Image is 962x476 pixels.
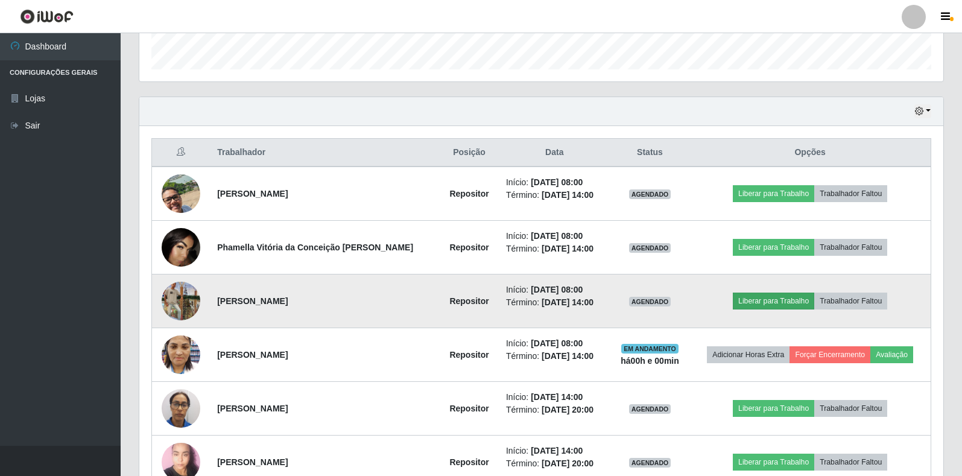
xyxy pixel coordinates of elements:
[531,392,583,402] time: [DATE] 14:00
[506,284,603,296] li: Início:
[531,285,583,294] time: [DATE] 08:00
[814,239,887,256] button: Trabalhador Faltou
[629,297,671,306] span: AGENDADO
[506,391,603,404] li: Início:
[542,190,593,200] time: [DATE] 14:00
[531,338,583,348] time: [DATE] 08:00
[531,446,583,455] time: [DATE] 14:00
[629,243,671,253] span: AGENDADO
[621,356,679,366] strong: há 00 h e 00 min
[870,346,913,363] button: Avaliação
[689,139,931,167] th: Opções
[629,404,671,414] span: AGENDADO
[506,350,603,363] li: Término:
[506,189,603,202] li: Término:
[733,293,814,309] button: Liberar para Trabalho
[449,296,489,306] strong: Repositor
[707,346,790,363] button: Adicionar Horas Extra
[733,454,814,471] button: Liberar para Trabalho
[814,293,887,309] button: Trabalhador Faltou
[162,267,200,335] img: 1749745311179.jpeg
[531,231,583,241] time: [DATE] 08:00
[814,454,887,471] button: Trabalhador Faltou
[506,457,603,470] li: Término:
[217,404,288,413] strong: [PERSON_NAME]
[162,159,200,228] img: 1744982443257.jpeg
[162,228,200,267] img: 1749149252498.jpeg
[542,459,593,468] time: [DATE] 20:00
[531,177,583,187] time: [DATE] 08:00
[217,350,288,360] strong: [PERSON_NAME]
[20,9,74,24] img: CoreUI Logo
[440,139,499,167] th: Posição
[542,244,593,253] time: [DATE] 14:00
[217,189,288,198] strong: [PERSON_NAME]
[449,404,489,413] strong: Repositor
[449,350,489,360] strong: Repositor
[733,239,814,256] button: Liberar para Trabalho
[217,243,413,252] strong: Phamella Vitória da Conceição [PERSON_NAME]
[733,400,814,417] button: Liberar para Trabalho
[449,457,489,467] strong: Repositor
[542,297,593,307] time: [DATE] 14:00
[506,445,603,457] li: Início:
[499,139,610,167] th: Data
[814,185,887,202] button: Trabalhador Faltou
[542,351,593,361] time: [DATE] 14:00
[733,185,814,202] button: Liberar para Trabalho
[217,457,288,467] strong: [PERSON_NAME]
[162,329,200,380] img: 1750959267222.jpeg
[449,243,489,252] strong: Repositor
[162,382,200,434] img: 1744637826389.jpeg
[506,296,603,309] li: Término:
[629,189,671,199] span: AGENDADO
[814,400,887,417] button: Trabalhador Faltou
[506,230,603,243] li: Início:
[542,405,593,414] time: [DATE] 20:00
[621,344,679,354] span: EM ANDAMENTO
[217,296,288,306] strong: [PERSON_NAME]
[506,337,603,350] li: Início:
[449,189,489,198] strong: Repositor
[506,243,603,255] li: Término:
[210,139,440,167] th: Trabalhador
[790,346,870,363] button: Forçar Encerramento
[629,458,671,468] span: AGENDADO
[506,176,603,189] li: Início:
[610,139,690,167] th: Status
[506,404,603,416] li: Término:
